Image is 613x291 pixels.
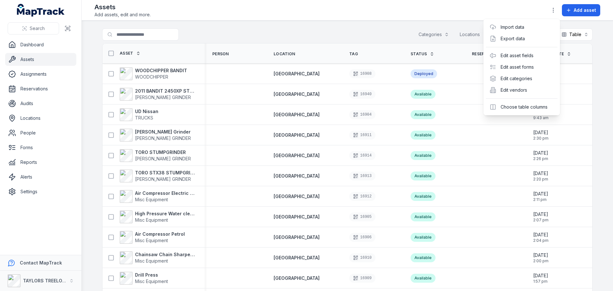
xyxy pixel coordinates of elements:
[486,50,557,61] div: Edit asset fields
[501,24,524,30] a: Import data
[486,61,557,73] div: Edit asset forms
[486,73,557,84] div: Edit categories
[486,101,557,113] div: Choose table columns
[486,33,557,44] div: Export data
[486,84,557,96] div: Edit vendors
